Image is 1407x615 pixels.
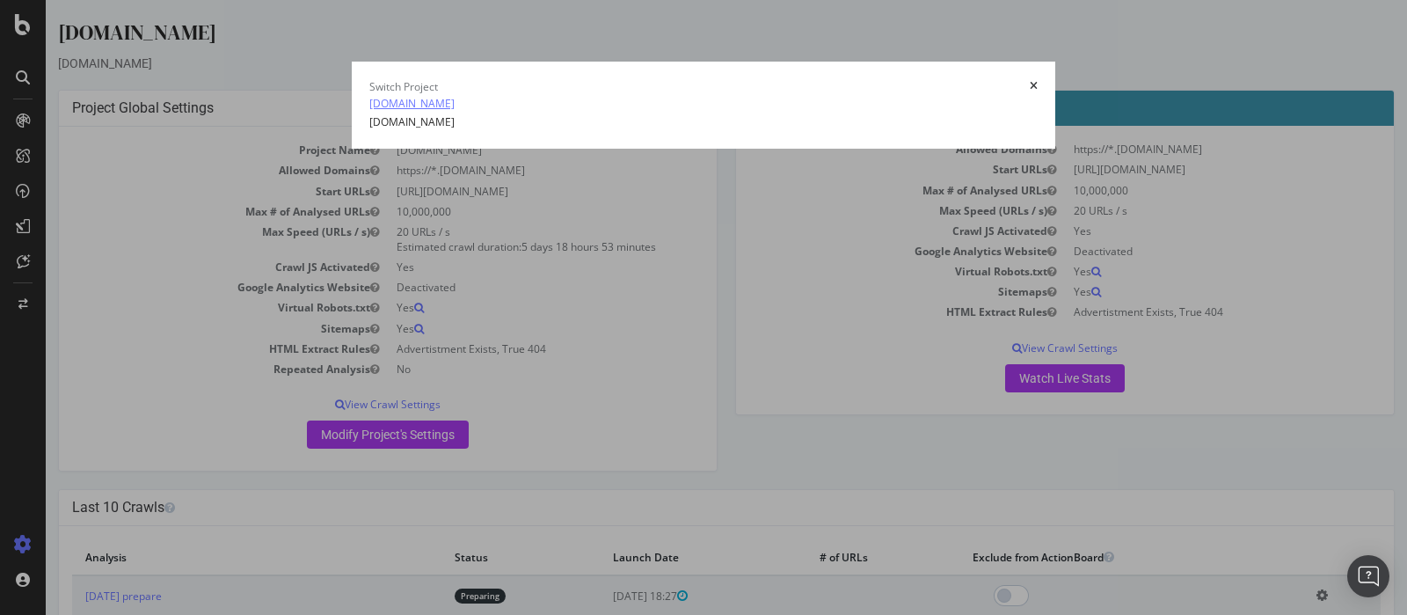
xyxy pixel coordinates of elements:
div: modal [352,62,1055,149]
td: Crawl JS Activated [26,257,342,277]
th: # of URLs [761,539,914,575]
td: Advertistment Exists, True 404 [342,339,658,359]
td: Max Speed (URLs / s) [703,201,1019,221]
td: Virtual Robots.txt [26,297,342,318]
p: View Crawl Settings [703,340,1335,355]
div: Switch Project [369,79,438,94]
td: 20 URLs / s Estimated crawl duration: [342,222,658,257]
td: Max Speed (URLs / s) [26,222,342,257]
td: Repeated Analysis [26,359,342,379]
td: Advertistment Exists, True 404 [1019,302,1335,322]
td: Google Analytics Website [703,241,1019,261]
div: [DOMAIN_NAME] [12,18,1349,55]
td: Allowed Domains [703,139,1019,159]
i: Last Settings Update [438,99,658,117]
td: [URL][DOMAIN_NAME] [342,181,658,201]
td: Yes [342,297,658,318]
td: Sitemaps [703,282,1019,302]
h4: Analysis [DATE] is currently running [703,99,1335,117]
th: Analysis [26,539,396,575]
td: HTML Extract Rules [703,302,1019,322]
td: [URL][DOMAIN_NAME] [1019,159,1335,179]
summary: [DOMAIN_NAME] [369,113,1038,131]
div: Open Intercom Messenger [1347,555,1389,597]
td: Yes [342,318,658,339]
th: Launch Date [554,539,761,575]
td: No [342,359,658,379]
a: [DOMAIN_NAME] [369,94,455,113]
td: https://*.[DOMAIN_NAME] [342,160,658,180]
div: [DOMAIN_NAME] [12,55,1349,72]
span: 5 days 18 hours 53 minutes [476,239,610,254]
td: HTML Extract Rules [26,339,342,359]
td: Deactivated [342,277,658,297]
td: Yes [1019,261,1335,282]
span: [DATE] 18:27 [567,99,658,116]
span: [DATE] 18:27 [567,589,642,604]
td: [DOMAIN_NAME] [342,140,658,160]
a: Preparing [409,589,460,604]
td: Start URLs [26,181,342,201]
th: Exclude from ActionBoard [914,539,1258,575]
h4: Last 10 Crawls [26,499,1335,516]
p: View Crawl Settings [26,397,658,412]
td: 20 URLs / s [1019,201,1335,221]
td: Virtual Robots.txt [703,261,1019,282]
td: Crawl JS Activated [703,221,1019,241]
td: Deactivated [1019,241,1335,261]
td: Sitemaps [26,318,342,339]
a: Watch Live Stats [959,364,1079,392]
a: Modify Project's Settings [261,421,423,449]
h4: Project Global Settings [26,99,658,117]
a: [DATE] prepare [40,589,116,604]
td: https://*.[DOMAIN_NAME] [1019,139,1335,159]
td: Yes [1019,221,1335,241]
td: Project Name [26,140,342,160]
td: 10,000,000 [342,201,658,222]
td: Allowed Domains [26,160,342,180]
td: Max # of Analysed URLs [703,180,1019,201]
td: Yes [1019,282,1335,302]
th: Status [396,539,554,575]
td: Google Analytics Website [26,277,342,297]
td: Max # of Analysed URLs [26,201,342,222]
div: times [1030,79,1038,94]
td: Yes [342,257,658,277]
a: [DOMAIN_NAME] [369,113,455,131]
td: 10,000,000 [1019,180,1335,201]
td: Start URLs [703,159,1019,179]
